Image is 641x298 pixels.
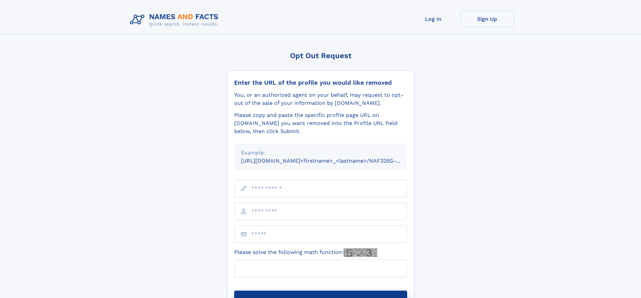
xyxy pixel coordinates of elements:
[127,11,224,29] img: Logo Names and Facts
[234,91,407,107] div: You, or an authorized agent on your behalf, may request to opt-out of the sale of your informatio...
[241,158,420,164] small: [URL][DOMAIN_NAME]<firstname>_<lastname>/NAF325G-xxxxxxxx
[241,149,400,157] div: Example:
[460,11,514,27] a: Sign Up
[234,79,407,86] div: Enter the URL of the profile you would like removed
[227,51,414,60] div: Opt Out Request
[234,111,407,135] div: Please copy and paste the specific profile page URL on [DOMAIN_NAME] you want removed into the Pr...
[234,248,377,257] label: Please solve the following math function:
[406,11,460,27] a: Log In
